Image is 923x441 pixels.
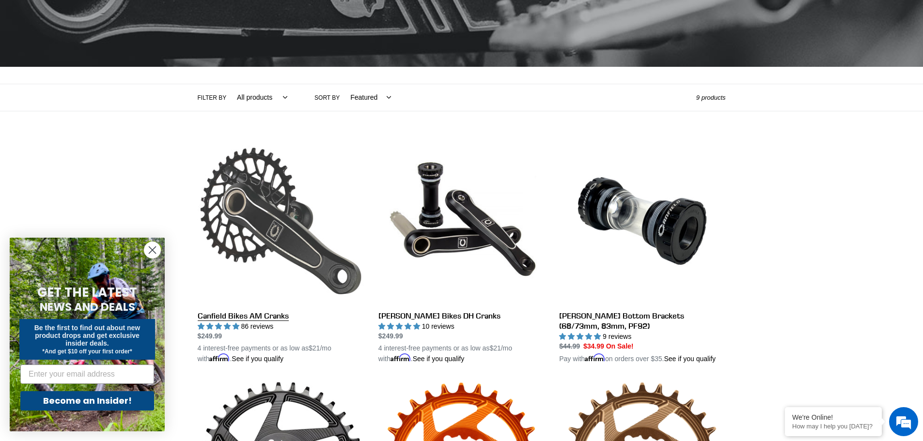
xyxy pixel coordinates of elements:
span: NEWS AND DEALS [40,299,135,315]
button: Close dialog [144,242,161,259]
label: Filter by [198,93,227,102]
div: We're Online! [792,413,875,421]
button: Become an Insider! [20,391,154,411]
input: Enter your email address [20,365,154,384]
span: GET THE LATEST [37,284,137,301]
span: *And get $10 off your first order* [42,348,132,355]
label: Sort by [314,93,340,102]
span: Be the first to find out about new product drops and get exclusive insider deals. [34,324,141,347]
span: 9 products [696,94,726,101]
p: How may I help you today? [792,423,875,430]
